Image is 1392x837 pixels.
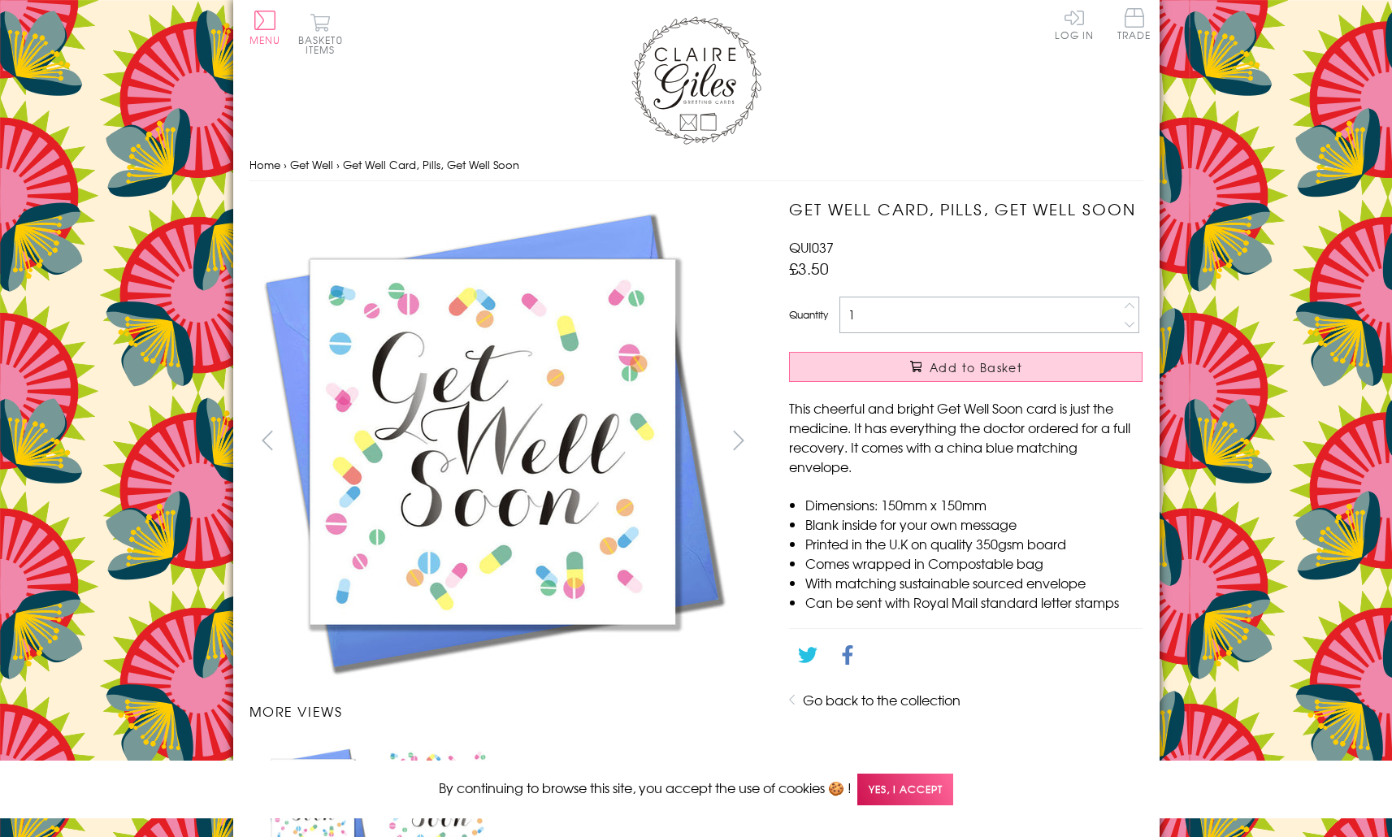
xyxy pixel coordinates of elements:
button: Menu [249,11,281,45]
li: Comes wrapped in Compostable bag [805,553,1143,573]
button: prev [249,422,286,458]
li: With matching sustainable sourced envelope [805,573,1143,592]
span: QUI037 [789,237,834,257]
span: 0 items [306,33,343,57]
span: Get Well Card, Pills, Get Well Soon [343,157,519,172]
span: Add to Basket [930,359,1022,375]
span: £3.50 [789,257,829,280]
h3: More views [249,701,757,721]
span: Menu [249,33,281,47]
a: Home [249,157,280,172]
img: Get Well Card, Pills, Get Well Soon [249,197,737,685]
nav: breadcrumbs [249,149,1143,182]
label: Quantity [789,307,828,322]
a: Trade [1117,8,1151,43]
span: › [284,157,287,172]
p: This cheerful and bright Get Well Soon card is just the medicine. It has everything the doctor or... [789,398,1143,476]
a: Log In [1055,8,1094,40]
span: › [336,157,340,172]
button: Add to Basket [789,352,1143,382]
a: Get Well [290,157,333,172]
button: next [720,422,757,458]
img: Claire Giles Greetings Cards [631,16,761,145]
li: Can be sent with Royal Mail standard letter stamps [805,592,1143,612]
h1: Get Well Card, Pills, Get Well Soon [789,197,1143,221]
li: Dimensions: 150mm x 150mm [805,495,1143,514]
span: Yes, I accept [857,774,953,805]
span: Trade [1117,8,1151,40]
li: Printed in the U.K on quality 350gsm board [805,534,1143,553]
a: Go back to the collection [803,690,961,709]
button: Basket0 items [298,13,343,54]
li: Blank inside for your own message [805,514,1143,534]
